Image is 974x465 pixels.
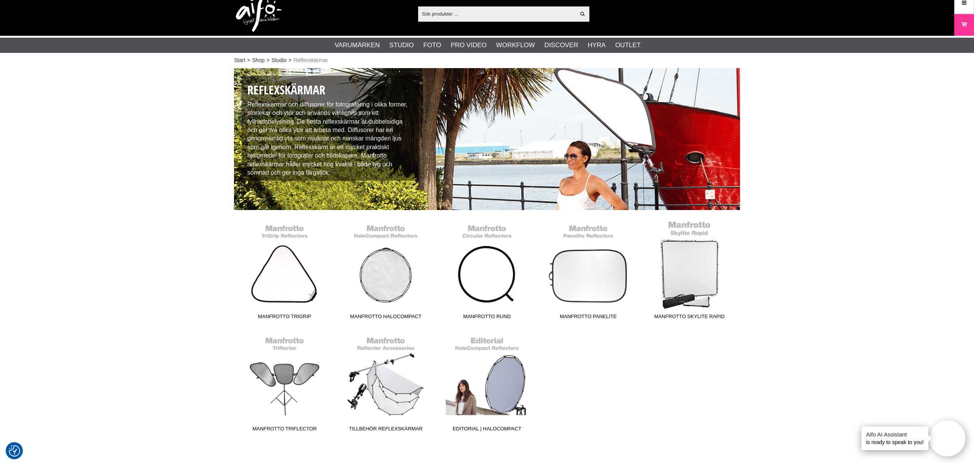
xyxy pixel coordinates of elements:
div: is ready to speak to you! [861,427,928,450]
a: Tillbehör Reflexskärmar [335,333,436,435]
span: Manfrotto Skylite Rapid [639,313,740,323]
input: Sök produkter ... [418,8,575,19]
span: Manfrotto HaloCompact [335,313,436,323]
a: Studio [272,56,287,64]
a: Studio [389,40,414,50]
a: Manfrotto Rund [436,220,538,323]
a: Outlet [615,40,641,50]
a: Workflow [496,40,535,50]
span: Tillbehör Reflexskärmar [335,425,436,435]
a: Editorial | HaloCompact [436,333,538,435]
span: Editorial | HaloCompact [436,425,538,435]
a: Manfrotto Skylite Rapid [639,220,740,323]
a: Discover [544,40,578,50]
span: > [247,56,250,64]
span: Manfrotto TriGrip [234,313,335,323]
h4: Aifo AI Assistant [866,430,924,438]
span: Manfrotto Rund [436,313,538,323]
img: Revisit consent button [9,445,20,457]
button: Samtyckesinställningar [9,444,20,458]
a: Hyra [588,40,606,50]
a: Foto [423,40,441,50]
a: Manfrotto Triflector [234,333,335,435]
a: Varumärken [335,40,380,50]
a: Shop [252,56,265,64]
span: Manfrotto Triflector [234,425,335,435]
span: Manfrotto Panelite [538,313,639,323]
span: Reflexskärmar [294,56,328,64]
img: Diffusorer och Reflexskärmar [234,68,740,210]
a: Manfrotto TriGrip [234,220,335,323]
span: > [266,56,269,64]
a: Manfrotto HaloCompact [335,220,436,323]
span: > [288,56,291,64]
a: Start [234,56,245,64]
a: Pro Video [450,40,486,50]
div: Reflexskärmar och diffusorer för fotografering i olika former, storlekar och ytor och används van... [242,76,419,181]
h1: Reflexskärmar [247,81,413,99]
a: Manfrotto Panelite [538,220,639,323]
